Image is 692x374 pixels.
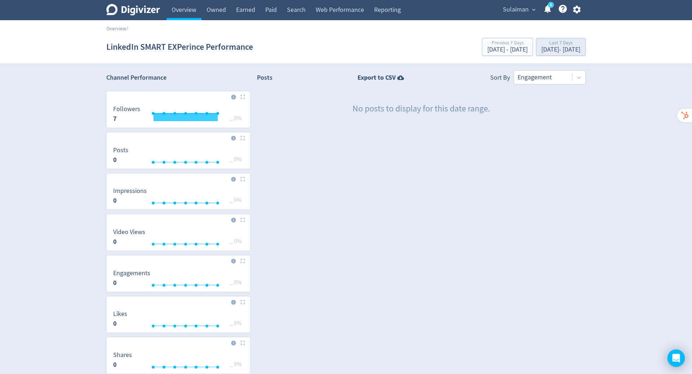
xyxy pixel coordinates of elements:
[503,4,529,16] span: Sulaiman
[110,188,247,207] svg: Impressions 0
[240,136,245,140] img: Placeholder
[550,3,552,8] text: 5
[113,351,132,359] dt: Shares
[230,320,241,327] span: _ 0%
[230,197,241,204] span: _ 0%
[667,349,685,367] div: Open Intercom Messenger
[106,25,126,32] a: Overview
[240,217,245,222] img: Placeholder
[230,115,241,122] span: _ 0%
[230,238,241,245] span: _ 0%
[230,361,241,368] span: _ 0%
[110,106,247,125] svg: Followers 7
[113,310,127,318] dt: Likes
[240,94,245,99] img: Placeholder
[257,73,272,84] h2: Posts
[230,156,241,163] span: _ 0%
[113,319,117,328] strong: 0
[126,25,128,32] span: /
[113,114,117,123] strong: 7
[113,155,117,164] strong: 0
[110,270,247,289] svg: Engagements 0
[240,340,245,345] img: Placeholder
[113,196,117,205] strong: 0
[541,47,580,53] div: [DATE] - [DATE]
[240,259,245,263] img: Placeholder
[548,2,554,8] a: 5
[482,38,533,56] button: Previous 7 Days[DATE] - [DATE]
[358,73,396,82] strong: Export to CSV
[110,352,247,371] svg: Shares 0
[113,146,128,154] dt: Posts
[230,279,241,286] span: _ 0%
[500,4,537,16] button: Sulaiman
[113,269,150,277] dt: Engagements
[113,237,117,246] strong: 0
[487,47,528,53] div: [DATE] - [DATE]
[487,40,528,47] div: Previous 7 Days
[106,35,253,58] h1: LinkedIn SMART EXPerince Performance
[110,147,247,166] svg: Posts 0
[113,228,145,236] dt: Video Views
[106,73,250,82] h2: Channel Performance
[240,300,245,304] img: Placeholder
[113,187,147,195] dt: Impressions
[110,311,247,330] svg: Likes 0
[240,177,245,181] img: Placeholder
[113,360,117,369] strong: 0
[531,6,537,13] span: expand_more
[113,105,140,113] dt: Followers
[490,73,510,84] div: Sort By
[536,38,586,56] button: Last 7 Days[DATE]- [DATE]
[541,40,580,47] div: Last 7 Days
[113,278,117,287] strong: 0
[352,103,490,115] p: No posts to display for this date range.
[110,229,247,248] svg: Video Views 0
